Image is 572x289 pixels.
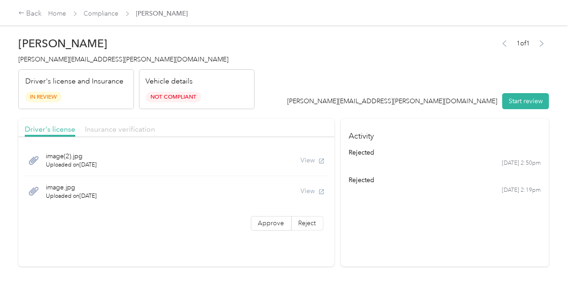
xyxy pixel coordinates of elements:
[25,92,62,102] span: In Review
[341,119,549,148] h4: Activity
[136,9,188,18] span: [PERSON_NAME]
[18,37,255,50] h2: [PERSON_NAME]
[25,76,123,87] p: Driver's license and Insurance
[502,186,541,195] time: [DATE] 2:19pm
[46,161,97,169] span: Uploaded on [DATE]
[25,125,75,133] span: Driver's license
[516,39,530,48] span: 1 of 1
[146,92,201,102] span: Not Compliant
[349,175,541,185] div: rejected
[502,159,541,167] time: [DATE] 2:50pm
[502,93,549,109] button: Start review
[288,96,498,106] div: [PERSON_NAME][EMAIL_ADDRESS][PERSON_NAME][DOMAIN_NAME]
[521,238,572,289] iframe: Everlance-gr Chat Button Frame
[84,10,119,17] a: Compliance
[85,125,155,133] span: Insurance verification
[46,183,97,192] span: image.jpg
[18,8,42,19] div: Back
[18,56,228,63] span: [PERSON_NAME][EMAIL_ADDRESS][PERSON_NAME][DOMAIN_NAME]
[46,151,97,161] span: image(2).jpg
[49,10,67,17] a: Home
[299,219,316,227] span: Reject
[46,192,97,200] span: Uploaded on [DATE]
[349,148,541,157] div: rejected
[146,76,193,87] p: Vehicle details
[258,219,284,227] span: Approve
